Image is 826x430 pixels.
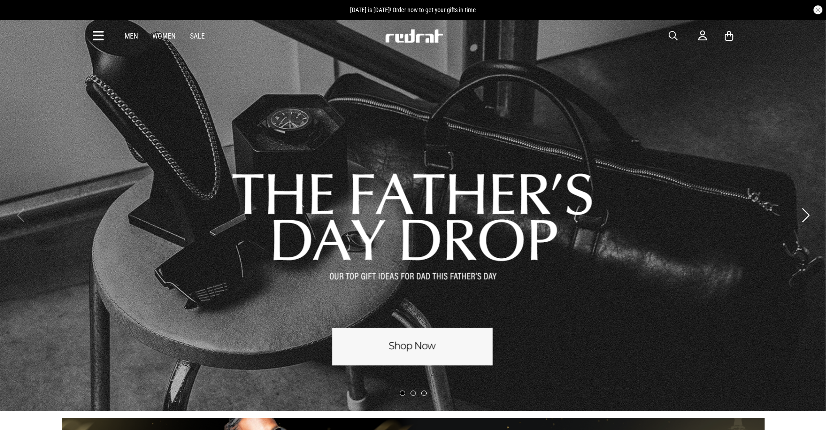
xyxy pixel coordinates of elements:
[14,205,26,225] button: Previous slide
[190,32,205,40] a: Sale
[800,205,812,225] button: Next slide
[125,32,138,40] a: Men
[152,32,176,40] a: Women
[385,29,444,43] img: Redrat logo
[350,6,476,13] span: [DATE] is [DATE]! Order now to get your gifts in time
